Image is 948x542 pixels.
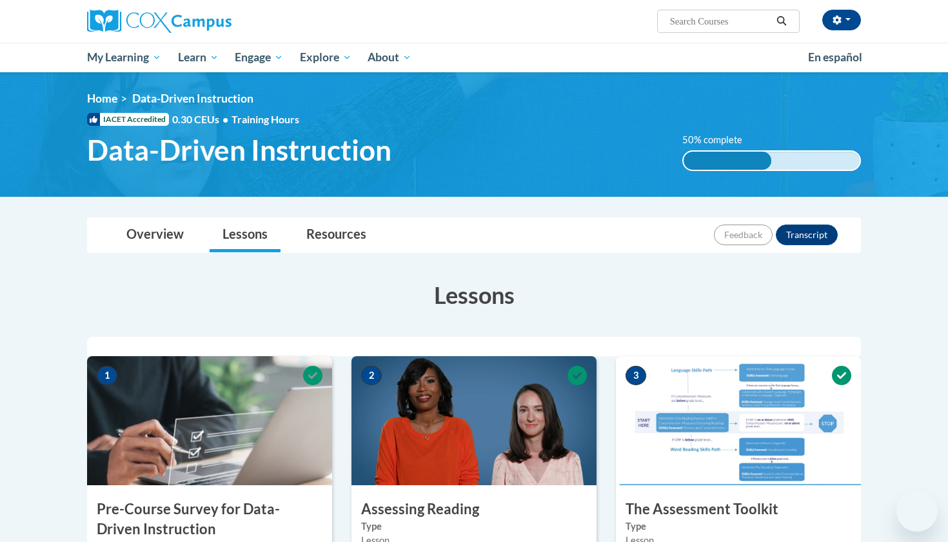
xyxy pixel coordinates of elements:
img: Cox Campus [87,10,232,33]
a: Learn [170,43,227,72]
input: Search Courses [669,14,772,29]
span: My Learning [87,50,161,65]
button: Feedback [714,225,773,245]
a: En español [800,44,871,71]
label: Type [626,519,851,534]
a: Resources [293,218,379,252]
h3: Assessing Reading [351,499,597,519]
h3: Pre-Course Survey for Data-Driven Instruction [87,499,332,539]
span: Data-Driven Instruction [87,133,391,167]
a: Overview [114,218,197,252]
span: About [368,50,411,65]
img: Course Image [616,356,861,485]
span: En español [808,50,862,64]
span: Explore [300,50,351,65]
a: Engage [226,43,291,72]
a: About [360,43,420,72]
img: Course Image [351,356,597,485]
button: Transcript [776,225,838,245]
a: Home [87,92,117,105]
a: Cox Campus [87,10,332,33]
div: Main menu [68,43,880,72]
span: 1 [97,366,117,385]
a: Lessons [210,218,281,252]
span: Engage [235,50,283,65]
h3: The Assessment Toolkit [616,499,861,519]
div: 50% complete [684,152,772,170]
a: Explore [291,43,360,72]
span: 2 [361,366,382,385]
label: Type [361,519,587,534]
h3: Lessons [87,279,861,311]
span: Training Hours [232,113,299,125]
span: IACET Accredited [87,113,169,126]
button: Account Settings [822,10,861,30]
span: 3 [626,366,646,385]
img: Course Image [87,356,332,485]
button: Search [772,14,791,29]
a: My Learning [79,43,170,72]
span: 0.30 CEUs [172,112,232,126]
span: Learn [178,50,219,65]
span: • [222,113,228,125]
iframe: Button to launch messaging window [896,490,938,532]
span: Data-Driven Instruction [132,92,253,105]
label: 50% complete [682,133,756,147]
